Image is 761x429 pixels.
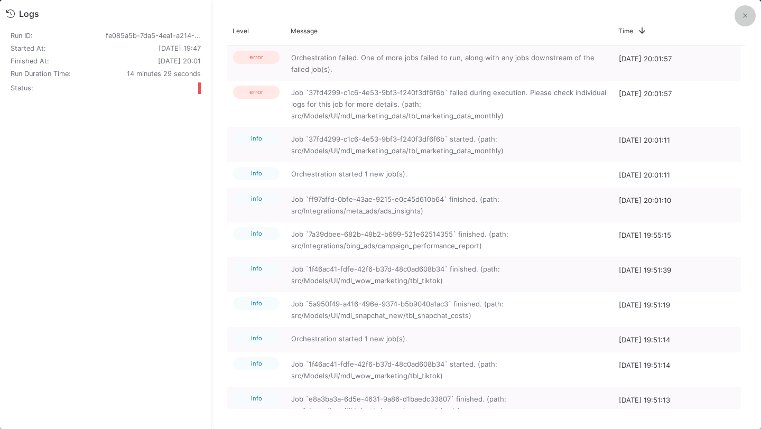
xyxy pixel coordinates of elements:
[159,44,201,52] span: [DATE] 19:47
[233,262,280,275] span: info
[233,51,280,64] span: error
[291,87,607,122] span: Job `37fd4299-c1c6-4e53-9bf3-f240f3df6f6b` failed during execution. Please check individual logs ...
[11,33,106,39] div: Run ID:
[613,222,745,257] div: [DATE] 19:55:15
[106,32,201,40] div: fe085a5b-7da5-4ea1-a214-9f57dd87a0d3
[233,27,249,35] span: Level
[613,188,745,222] div: [DATE] 20:01:10
[291,27,318,35] span: Message
[11,84,106,92] div: Status:
[291,52,607,75] span: Orchestration failed. One of more jobs failed to run, along with any jobs downstream of the faile...
[613,127,745,162] div: [DATE] 20:01:11
[618,27,633,35] span: Time
[19,8,39,19] div: Logs
[291,358,607,381] span: Job `1f46ac41-fdfe-42f6-b37d-48c0ad608b34` started. (path: src/Models/UI/mdl_wow_marketing/tbl_ti...
[11,44,106,53] div: Started At:
[291,228,607,251] span: Job `7a39dbee-682b-48b2-b699-521e62514355` finished. (path: src/Integrations/bing_ads/campaign_pe...
[613,387,745,422] div: [DATE] 19:51:13
[291,193,607,217] span: Job `ff97affd-0bfe-43ae-9215-e0c45d610b64` finished. (path: src/Integrations/meta_ads/ads_insights)
[233,167,280,180] span: info
[233,332,280,345] span: info
[613,81,745,127] div: [DATE] 20:01:57
[11,70,106,78] div: Run Duration Time:
[127,70,201,78] span: 14 minutes 29 seconds
[613,46,745,81] div: [DATE] 20:01:57
[233,357,280,370] span: info
[291,263,607,286] span: Job `1f46ac41-fdfe-42f6-b37d-48c0ad608b34` finished. (path: src/Models/UI/mdl_wow_marketing/tbl_t...
[613,352,745,387] div: [DATE] 19:51:14
[291,298,607,321] span: Job `5a950f49-a416-496e-9374-b5b9040a1ac3` finished. (path: src/Models/UI/mdl_snapchat_new/tbl_sn...
[233,86,280,99] span: error
[11,57,106,66] div: Finished At:
[158,57,201,65] span: [DATE] 20:01
[233,132,280,145] span: info
[291,168,607,180] span: Orchestration started 1 new job(s).
[613,292,745,327] div: [DATE] 19:51:19
[291,393,607,416] span: Job `e8a3ba3a-6d5e-4631-9a86-d1baedc33807` finished. (path: src/Integrations/tiktok_ads/campaign_...
[613,257,745,292] div: [DATE] 19:51:39
[233,297,280,310] span: info
[233,392,280,405] span: info
[291,333,607,344] span: Orchestration started 1 new job(s).
[233,192,280,206] span: info
[613,162,745,188] div: [DATE] 20:01:11
[613,327,745,352] div: [DATE] 19:51:14
[291,133,607,156] span: Job `37fd4299-c1c6-4e53-9bf3-f240f3df6f6b` started. (path: src/Models/UI/mdl_marketing_data/tbl_m...
[233,227,280,240] span: info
